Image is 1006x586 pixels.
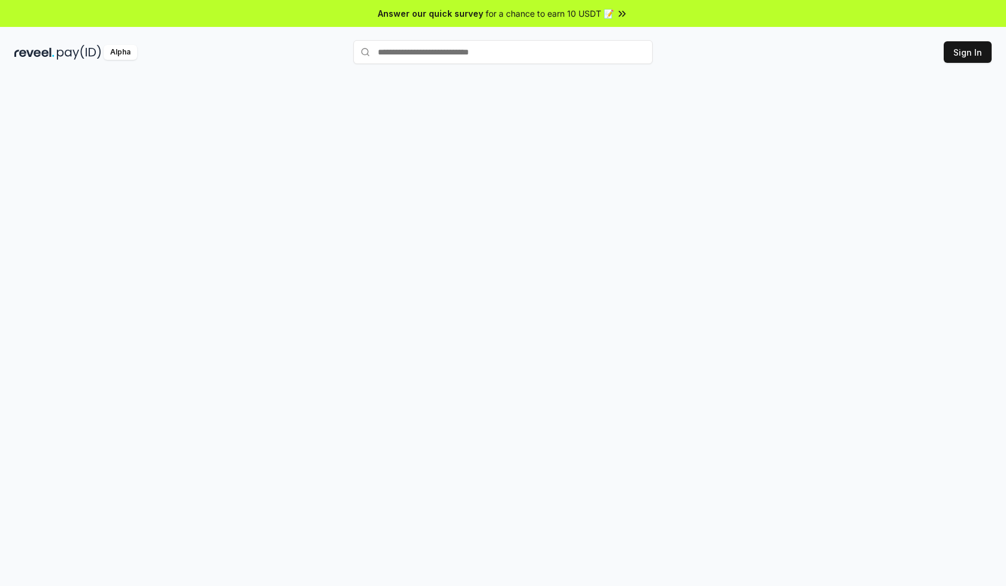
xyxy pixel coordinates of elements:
[104,45,137,60] div: Alpha
[57,45,101,60] img: pay_id
[944,41,992,63] button: Sign In
[14,45,54,60] img: reveel_dark
[486,7,614,20] span: for a chance to earn 10 USDT 📝
[378,7,483,20] span: Answer our quick survey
